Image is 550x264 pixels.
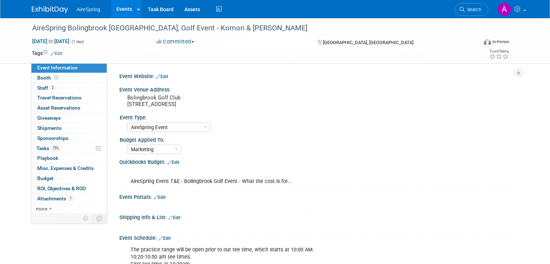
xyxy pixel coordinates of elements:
[37,105,80,111] span: Asset Reservations
[37,145,61,151] span: Tasks
[119,84,518,93] div: Event Venue Address:
[31,194,107,204] a: Attachments1
[154,195,166,200] a: Edit
[37,165,94,171] span: Misc. Expenses & Credits
[31,103,107,113] a: Asset Reservations
[31,93,107,103] a: Travel Reservations
[31,174,107,183] a: Budget
[30,22,469,35] div: AireSpring Bolingbrook [GEOGRAPHIC_DATA], Golf Event - Komon & [PERSON_NAME]
[31,83,107,93] a: Staff2
[119,233,518,242] div: Event Schedule:
[119,192,518,201] div: Event Portals:
[119,71,518,80] div: Event Website:
[120,112,515,121] div: Event Type:
[31,204,107,214] a: more
[37,65,78,71] span: Event Information
[439,38,509,48] div: Event Format
[127,94,278,107] pre: Bolingbrook Golf Club [STREET_ADDRESS]
[492,39,509,44] div: In-Person
[489,50,509,53] div: Event Rating
[37,155,58,161] span: Playbook
[77,7,100,12] span: AireSpring
[53,75,60,80] span: Booth not reserved yet
[455,3,488,16] a: Search
[50,85,55,90] span: 2
[119,157,518,166] div: Quickbooks Budget:
[37,85,55,91] span: Staff
[323,40,413,45] span: [GEOGRAPHIC_DATA], [GEOGRAPHIC_DATA]
[31,123,107,133] a: Shipments
[68,196,73,201] span: 1
[154,38,197,46] button: Committed
[32,6,68,13] img: ExhibitDay
[465,7,481,12] span: Search
[31,144,107,153] a: Tasks75%
[92,214,107,223] td: Toggle Event Tabs
[169,215,180,220] a: Edit
[51,51,63,56] a: Edit
[31,153,107,163] a: Playbook
[31,73,107,83] a: Booth
[498,3,511,16] img: Angie Handal
[37,95,81,101] span: Travel Reservations
[31,63,107,73] a: Event Information
[125,167,441,189] div: AireSpring Event T&E - Boilingbrook Golf Event - What the cost is for...
[31,163,107,173] a: Misc. Expenses & Credits
[31,184,107,193] a: ROI, Objectives & ROO
[32,50,63,57] td: Tags
[37,175,54,181] span: Budget
[37,125,61,131] span: Shipments
[31,133,107,143] a: Sponsorships
[37,196,73,201] span: Attachments
[156,74,168,79] a: Edit
[120,135,515,144] div: Budget Applied To:
[167,160,179,165] a: Edit
[47,38,54,44] span: to
[159,236,171,241] a: Edit
[37,75,60,81] span: Booth
[80,214,92,223] td: Personalize Event Tab Strip
[32,38,70,44] span: [DATE] [DATE]
[37,115,61,121] span: Giveaways
[71,39,84,44] span: (1 day)
[119,212,518,221] div: Shipping Info & List:
[51,145,61,151] span: 75%
[37,186,86,191] span: ROI, Objectives & ROO
[31,113,107,123] a: Giveaways
[37,135,68,141] span: Sponsorships
[36,206,47,212] span: more
[484,39,491,44] img: Format-Inperson.png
